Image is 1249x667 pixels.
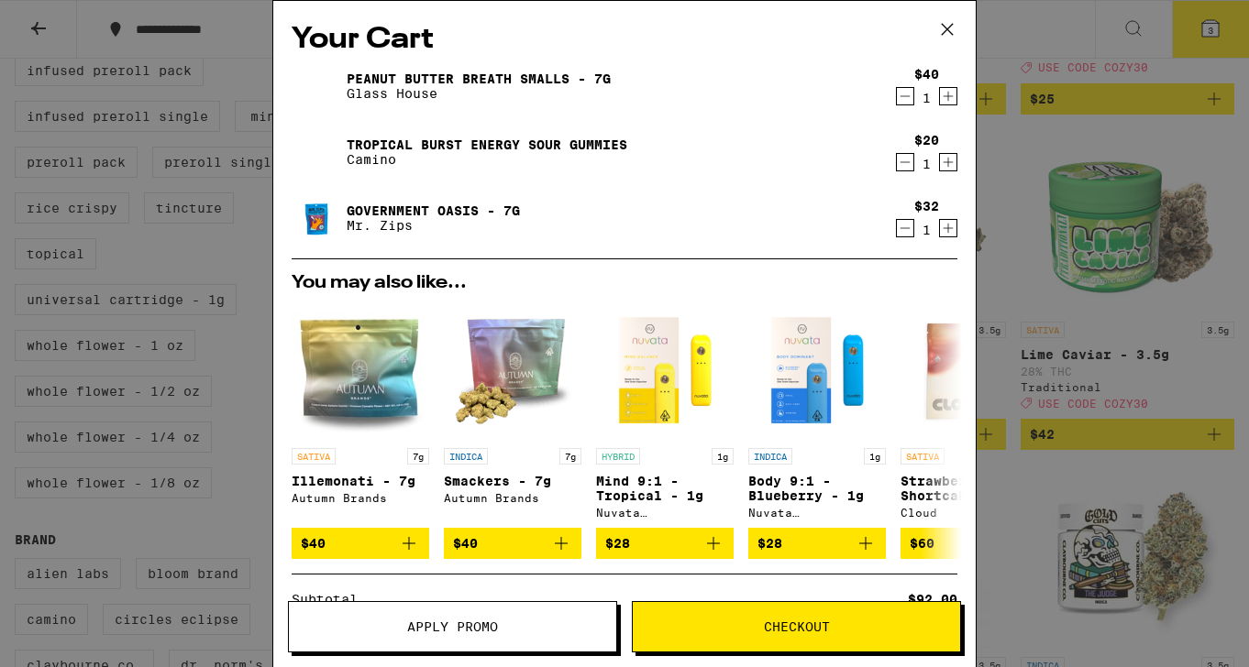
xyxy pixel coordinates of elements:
p: Body 9:1 - Blueberry - 1g [748,474,886,503]
span: $40 [301,536,326,551]
p: 7g [407,448,429,465]
div: Autumn Brands [444,492,581,504]
a: Government Oasis - 7g [347,203,520,218]
button: Increment [939,87,957,105]
a: Open page for Strawberry Shortcake - 14g from Cloud [901,301,1038,528]
div: Subtotal [292,593,370,606]
p: SATIVA [292,448,336,465]
div: Autumn Brands [292,492,429,504]
button: Checkout [632,601,961,652]
div: Nuvata ([GEOGRAPHIC_DATA]) [748,507,886,519]
img: Tropical Burst Energy Sour Gummies [292,126,343,178]
p: 7g [559,448,581,465]
p: SATIVA [901,448,945,465]
img: Nuvata (CA) - Mind 9:1 - Tropical - 1g [596,301,734,439]
a: Tropical Burst Energy Sour Gummies [347,137,627,152]
p: Smackers - 7g [444,474,581,488]
img: Government Oasis - 7g [292,192,343,244]
div: 1 [914,91,939,105]
div: $32 [914,199,939,213]
div: 1 [914,223,939,237]
p: Illemonati - 7g [292,474,429,488]
a: Open page for Mind 9:1 - Tropical - 1g from Nuvata (CA) [596,301,734,528]
span: $28 [605,536,630,551]
p: Mind 9:1 - Tropical - 1g [596,474,734,503]
a: Open page for Illemonati - 7g from Autumn Brands [292,301,429,528]
img: Autumn Brands - Smackers - 7g [444,301,581,439]
p: 1g [712,448,734,465]
img: Autumn Brands - Illemonati - 7g [292,301,429,439]
button: Apply Promo [288,601,617,652]
span: Checkout [764,620,830,633]
div: $92.00 [908,593,957,606]
span: $28 [757,536,782,551]
button: Add to bag [748,528,886,559]
p: HYBRID [596,448,640,465]
button: Decrement [896,219,914,237]
p: Mr. Zips [347,218,520,233]
img: Nuvata (CA) - Body 9:1 - Blueberry - 1g [748,301,886,439]
a: Peanut Butter Breath Smalls - 7g [347,71,611,86]
span: $60 [910,536,934,551]
div: $20 [914,133,939,148]
button: Decrement [896,153,914,171]
img: Cloud - Strawberry Shortcake - 14g [901,301,1038,439]
button: Increment [939,153,957,171]
p: INDICA [748,448,792,465]
div: 1 [914,157,939,171]
h2: You may also like... [292,274,957,292]
p: Camino [347,152,627,167]
button: Increment [939,219,957,237]
p: INDICA [444,448,488,465]
button: Add to bag [901,528,1038,559]
span: Apply Promo [407,620,498,633]
button: Add to bag [596,528,734,559]
div: Cloud [901,507,1038,519]
img: Peanut Butter Breath Smalls - 7g [292,60,343,112]
h2: Your Cart [292,19,957,60]
p: 1g [864,448,886,465]
p: Glass House [347,86,611,101]
button: Add to bag [292,528,429,559]
div: Nuvata ([GEOGRAPHIC_DATA]) [596,507,734,519]
button: Add to bag [444,528,581,559]
a: Open page for Body 9:1 - Blueberry - 1g from Nuvata (CA) [748,301,886,528]
a: Open page for Smackers - 7g from Autumn Brands [444,301,581,528]
span: $40 [453,536,478,551]
p: Strawberry Shortcake - 14g [901,474,1038,503]
span: Hi. Need any help? [11,13,132,27]
button: Decrement [896,87,914,105]
div: $40 [914,67,939,82]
